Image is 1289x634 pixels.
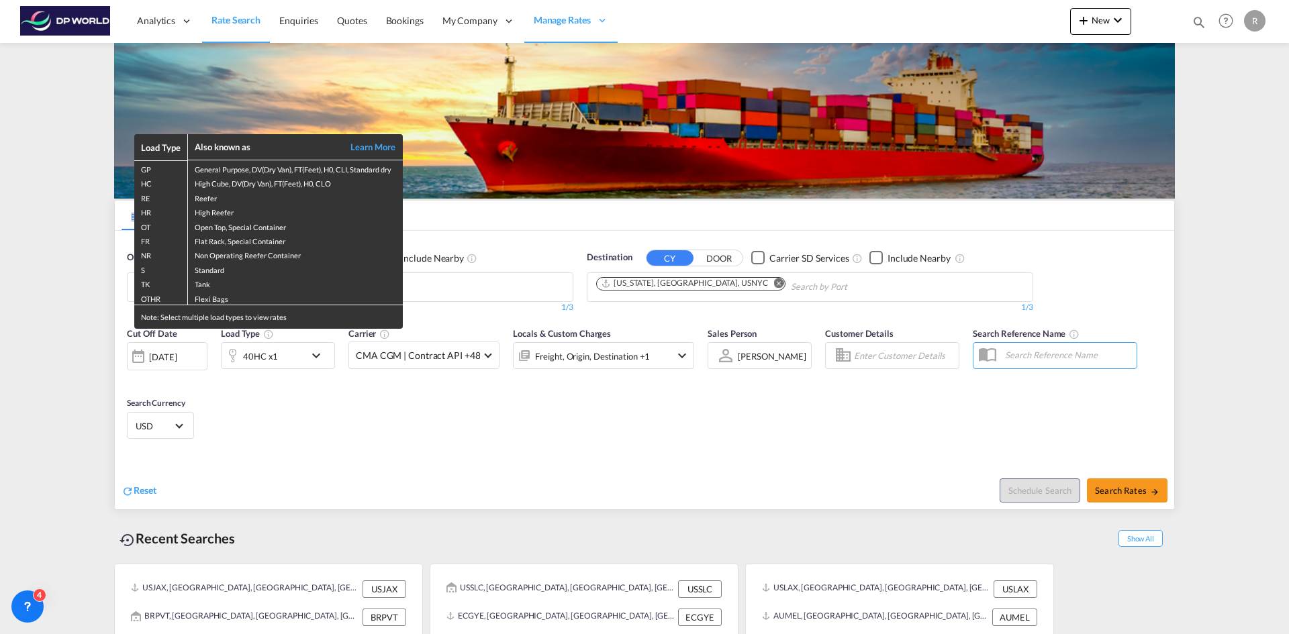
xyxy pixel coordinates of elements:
[188,262,403,276] td: Standard
[188,160,403,175] td: General Purpose, DV(Dry Van), FT(Feet), H0, CLI, Standard dry
[134,233,188,247] td: FR
[188,219,403,233] td: Open Top, Special Container
[188,276,403,290] td: Tank
[134,290,188,305] td: OTHR
[134,219,188,233] td: OT
[188,190,403,204] td: Reefer
[134,190,188,204] td: RE
[188,175,403,189] td: High Cube, DV(Dry Van), FT(Feet), H0, CLO
[188,247,403,261] td: Non Operating Reefer Container
[188,233,403,247] td: Flat Rack, Special Container
[134,262,188,276] td: S
[134,175,188,189] td: HC
[336,141,396,153] a: Learn More
[134,204,188,218] td: HR
[195,141,336,153] div: Also known as
[134,160,188,175] td: GP
[134,305,403,329] div: Note: Select multiple load types to view rates
[134,276,188,290] td: TK
[134,247,188,261] td: NR
[134,134,188,160] th: Load Type
[188,290,403,305] td: Flexi Bags
[188,204,403,218] td: High Reefer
